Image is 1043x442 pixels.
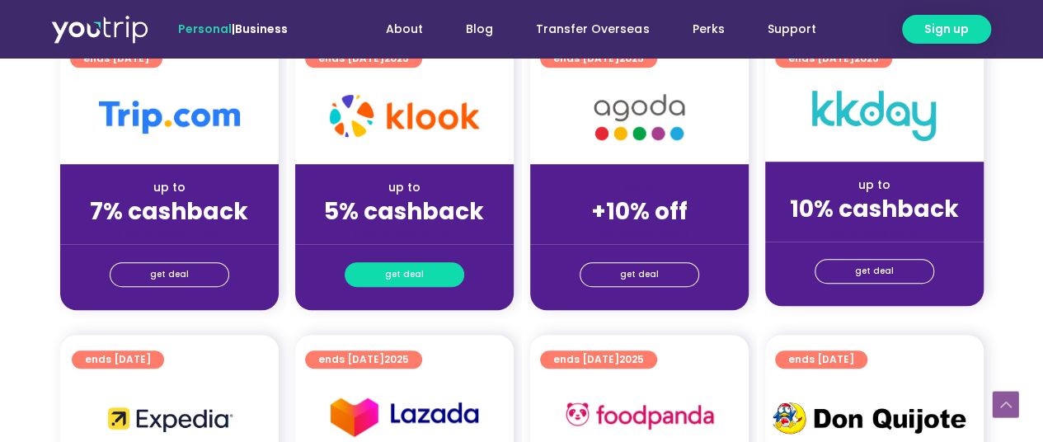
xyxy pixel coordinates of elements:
div: up to [73,179,265,196]
span: 2025 [854,51,879,65]
a: get deal [580,262,699,287]
span: ends [DATE] [553,350,644,369]
a: Sign up [902,15,991,44]
a: get deal [345,262,464,287]
a: ends [DATE]2025 [540,49,657,68]
div: (for stays only) [308,227,500,244]
span: 2025 [619,352,644,366]
span: ends [DATE] [788,49,879,68]
a: get deal [110,262,229,287]
span: ends [DATE] [83,49,149,68]
span: 2025 [384,352,409,366]
a: Support [745,14,837,45]
a: ends [DATE]2025 [775,49,892,68]
span: ends [DATE] [788,350,854,369]
span: 2025 [619,51,644,65]
div: (for stays only) [778,224,970,242]
div: up to [308,179,500,196]
a: ends [DATE] [775,350,867,369]
span: get deal [150,263,189,286]
div: (for stays only) [543,227,735,244]
strong: +10% off [591,195,688,228]
a: ends [DATE] [72,350,164,369]
span: ends [DATE] [553,49,644,68]
span: get deal [620,263,659,286]
a: Perks [670,14,745,45]
span: 2025 [384,51,409,65]
a: About [364,14,444,45]
span: get deal [855,260,894,283]
a: ends [DATE]2025 [305,49,422,68]
div: (for stays only) [73,227,265,244]
span: ends [DATE] [318,350,409,369]
a: get deal [815,259,934,284]
span: ends [DATE] [85,350,151,369]
span: up to [624,179,655,195]
div: up to [778,176,970,194]
a: Business [235,21,288,37]
span: get deal [385,263,424,286]
strong: 7% cashback [90,195,248,228]
span: Personal [178,21,232,37]
strong: 5% cashback [324,195,484,228]
a: ends [DATE]2025 [305,350,422,369]
strong: 10% cashback [790,193,959,225]
a: ends [DATE]2025 [540,350,657,369]
nav: Menu [332,14,837,45]
a: Transfer Overseas [514,14,670,45]
span: ends [DATE] [318,49,409,68]
span: | [178,21,288,37]
a: ends [DATE] [70,49,162,68]
span: Sign up [924,21,969,38]
a: Blog [444,14,514,45]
